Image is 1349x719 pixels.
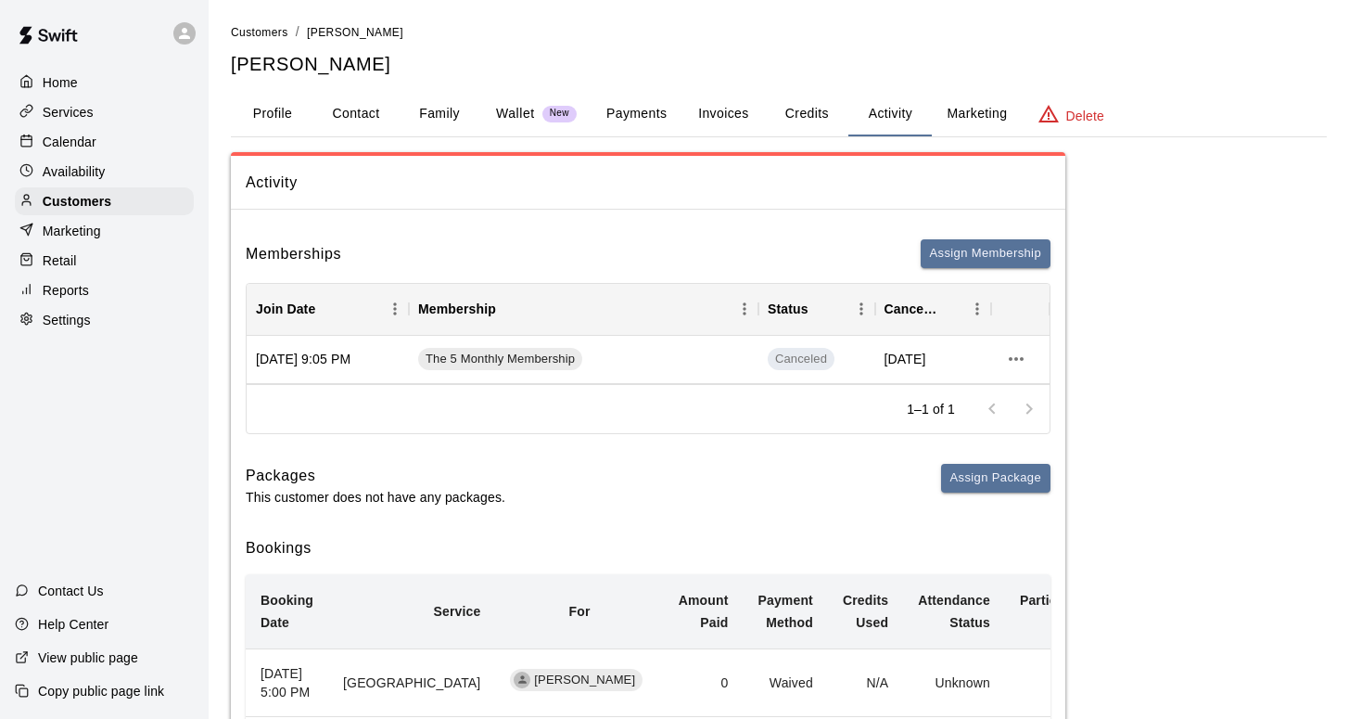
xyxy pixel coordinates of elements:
[247,336,409,384] div: [DATE] 9:05 PM
[757,593,812,630] b: Payment Method
[247,283,409,335] div: Join Date
[15,187,194,215] a: Customers
[496,104,535,123] p: Wallet
[231,92,1327,136] div: basic tabs example
[246,649,328,717] th: [DATE] 5:00 PM
[527,672,643,689] span: [PERSON_NAME]
[1020,593,1101,630] b: Participating Staff
[296,22,299,42] li: /
[758,283,875,335] div: Status
[43,133,96,151] p: Calendar
[38,648,138,667] p: View public page
[256,283,315,335] div: Join Date
[15,69,194,96] a: Home
[409,283,758,335] div: Membership
[15,247,194,275] a: Retail
[38,615,108,634] p: Help Center
[765,92,848,136] button: Credits
[1020,674,1101,692] p: None
[496,296,522,322] button: Sort
[768,283,808,335] div: Status
[246,536,1050,560] h6: Bookings
[314,92,398,136] button: Contact
[433,604,480,619] b: Service
[15,158,194,186] a: Availability
[768,348,834,370] span: Canceled
[743,649,827,717] td: Waived
[43,222,101,240] p: Marketing
[231,92,314,136] button: Profile
[918,593,990,630] b: Attendance Status
[937,296,963,322] button: Sort
[43,192,111,211] p: Customers
[43,251,77,270] p: Retail
[921,239,1050,268] button: Assign Membership
[38,582,104,600] p: Contact Us
[1000,343,1032,375] button: more actions
[246,171,1050,195] span: Activity
[731,295,758,323] button: Menu
[848,92,932,136] button: Activity
[246,488,505,507] p: This customer does not have any packages.
[847,295,875,323] button: Menu
[514,672,530,688] div: Michael Carranza
[15,128,194,156] a: Calendar
[231,52,1327,77] h5: [PERSON_NAME]
[43,103,94,122] p: Services
[884,350,926,368] span: [DATE]
[307,26,403,39] span: [PERSON_NAME]
[808,296,834,322] button: Sort
[328,649,495,717] td: [GEOGRAPHIC_DATA]
[884,283,938,335] div: Cancel Date
[828,649,903,717] td: N/A
[398,92,481,136] button: Family
[38,682,164,700] p: Copy public page link
[246,464,505,488] h6: Packages
[15,217,194,245] a: Marketing
[43,311,91,329] p: Settings
[907,400,955,418] p: 1–1 of 1
[875,283,992,335] div: Cancel Date
[261,593,313,630] b: Booking Date
[15,98,194,126] a: Services
[963,295,991,323] button: Menu
[381,295,409,323] button: Menu
[418,351,582,368] span: The 5 Monthly Membership
[941,464,1050,493] button: Assign Package
[569,604,591,619] b: For
[43,162,106,181] p: Availability
[315,296,341,322] button: Sort
[681,92,765,136] button: Invoices
[932,92,1022,136] button: Marketing
[231,26,288,39] span: Customers
[1066,107,1104,125] p: Delete
[542,108,577,120] span: New
[418,283,496,335] div: Membership
[15,306,194,334] a: Settings
[43,73,78,92] p: Home
[843,593,888,630] b: Credits Used
[664,649,744,717] td: 0
[231,24,288,39] a: Customers
[246,242,341,266] h6: Memberships
[679,593,729,630] b: Amount Paid
[231,22,1327,43] nav: breadcrumb
[418,348,589,370] a: The 5 Monthly Membership
[43,281,89,300] p: Reports
[592,92,681,136] button: Payments
[768,351,834,368] span: Canceled
[15,276,194,304] a: Reports
[903,649,1005,717] td: Unknown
